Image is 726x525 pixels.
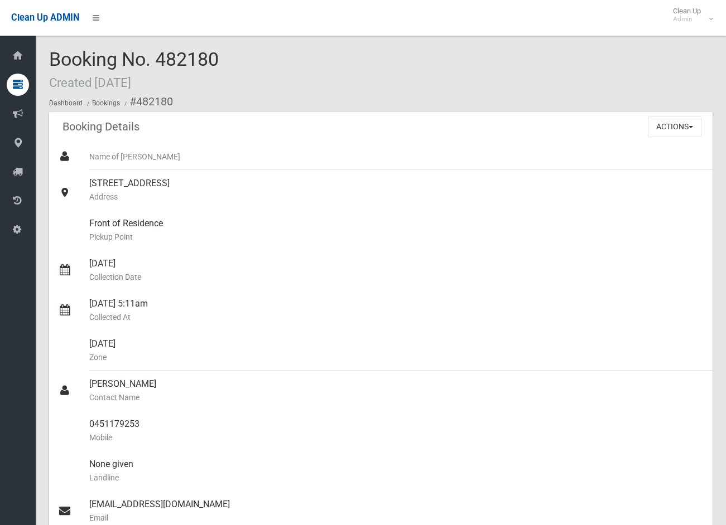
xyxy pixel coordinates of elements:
span: Booking No. 482180 [49,48,219,91]
header: Booking Details [49,116,153,138]
small: Landline [89,471,704,484]
small: Name of [PERSON_NAME] [89,150,704,163]
small: Collected At [89,310,704,324]
div: [PERSON_NAME] [89,371,704,411]
small: Pickup Point [89,230,704,244]
small: Address [89,190,704,203]
div: [DATE] [89,250,704,290]
div: [DATE] [89,330,704,371]
a: Bookings [92,99,120,107]
small: Created [DATE] [49,75,131,90]
small: Email [89,511,704,524]
small: Contact Name [89,391,704,404]
li: #482180 [122,91,173,112]
span: Clean Up ADMIN [11,12,79,23]
small: Collection Date [89,270,704,284]
span: Clean Up [667,7,712,23]
small: Zone [89,351,704,364]
div: 0451179253 [89,411,704,451]
div: Front of Residence [89,210,704,250]
small: Admin [673,15,701,23]
a: Dashboard [49,99,83,107]
div: [DATE] 5:11am [89,290,704,330]
div: None given [89,451,704,491]
div: [STREET_ADDRESS] [89,170,704,210]
button: Actions [648,116,701,137]
small: Mobile [89,431,704,444]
